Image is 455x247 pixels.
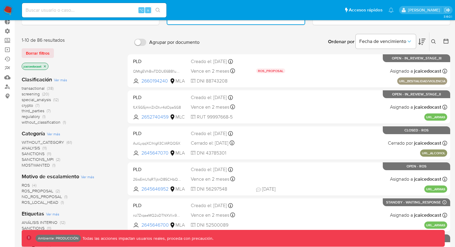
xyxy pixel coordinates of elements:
[139,7,144,13] span: ⌥
[38,237,79,239] p: Ambiente: PRODUCCIÓN
[408,7,442,13] p: juan.caicedocastro@mercadolibre.com.co
[444,7,450,13] a: Salir
[444,14,452,19] span: 3.160.1
[388,8,394,13] a: Notificaciones
[147,7,149,13] span: s
[22,6,166,14] input: Buscar usuario o caso...
[349,7,382,13] span: Accesos rápidos
[81,236,213,241] p: Todas las acciones impactan usuarios reales, proceda con precaución.
[152,6,164,14] button: search-icon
